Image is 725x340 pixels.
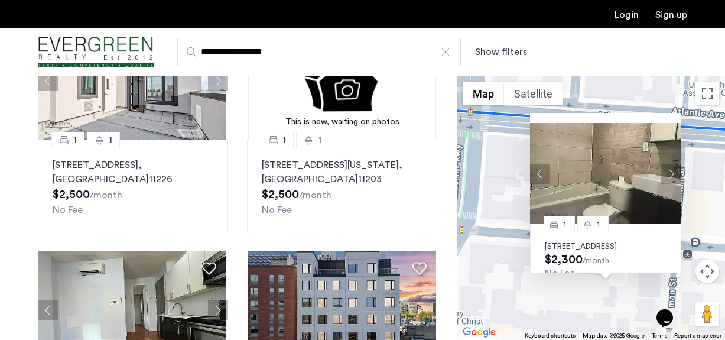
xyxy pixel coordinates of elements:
button: Next apartment [208,71,228,91]
span: No Fee [262,205,292,215]
span: $2,300 [545,254,583,265]
sub: /month [90,190,122,200]
span: 1 [73,133,77,147]
span: No Fee [545,268,575,278]
button: Previous apartment [38,71,58,91]
a: Report a map error [674,332,721,340]
a: Registration [655,10,687,20]
a: 11[STREET_ADDRESS], [GEOGRAPHIC_DATA]11226No Fee [38,140,228,232]
button: Show street map [463,82,504,105]
span: 1 [597,220,600,228]
img: 2.gif [248,22,436,140]
img: 218_638477558124640120.jpeg [38,22,226,140]
p: [STREET_ADDRESS] 11226 [53,158,213,186]
span: $2,500 [262,189,299,200]
a: This is new, waiting on photos [248,22,436,140]
a: Login [615,10,639,20]
span: Map data ©2025 Google [583,333,645,339]
input: Apartment Search [177,38,461,66]
img: Google [460,325,499,340]
img: Apartment photo [530,123,681,224]
sub: /month [583,257,609,265]
button: Keyboard shortcuts [525,332,576,340]
button: Toggle fullscreen view [695,82,719,105]
span: $2,500 [53,189,90,200]
span: 1 [109,133,112,147]
p: [STREET_ADDRESS] [545,242,667,251]
a: Open this area in Google Maps (opens a new window) [460,325,499,340]
button: Previous apartment [530,163,550,183]
button: Previous apartment [38,300,58,320]
span: 1 [318,133,321,147]
iframe: chat widget [652,293,690,328]
div: This is new, waiting on photos [254,116,430,128]
span: 1 [282,133,286,147]
button: Close [674,115,682,123]
button: Show or hide filters [475,45,527,59]
button: Next apartment [208,300,228,320]
button: Next apartment [661,163,681,183]
span: 1 [563,220,566,228]
button: Show satellite imagery [504,82,563,105]
a: Terms (opens in new tab) [652,332,667,340]
img: logo [38,30,154,75]
span: No Fee [53,205,83,215]
button: Drag Pegman onto the map to open Street View [695,302,719,326]
sub: /month [299,190,331,200]
p: [STREET_ADDRESS][US_STATE] 11203 [262,158,422,186]
a: 11[STREET_ADDRESS][US_STATE], [GEOGRAPHIC_DATA]11203No Fee [247,140,437,232]
button: Map camera controls [695,260,719,283]
a: Cazamio Logo [38,30,154,75]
